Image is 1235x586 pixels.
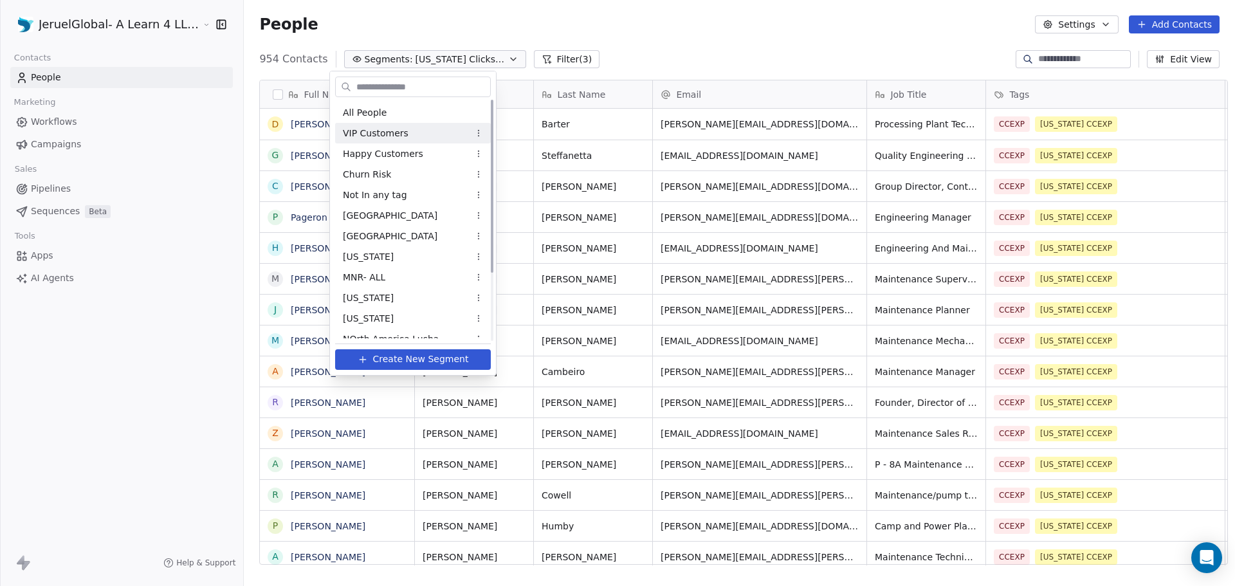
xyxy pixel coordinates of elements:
span: All People [343,106,387,120]
span: Churn Risk [343,168,391,181]
span: Not In any tag [343,188,407,202]
span: [US_STATE] [343,312,394,325]
span: NOrth America Lusha [343,333,439,346]
span: [GEOGRAPHIC_DATA] [343,230,437,243]
div: Suggestions [335,102,491,432]
span: [US_STATE] [343,291,394,305]
span: Create New Segment [373,353,469,366]
button: Create New Segment [335,349,491,370]
span: VIP Customers [343,127,408,140]
span: [US_STATE] [343,250,394,264]
span: Happy Customers [343,147,423,161]
span: [GEOGRAPHIC_DATA] [343,209,437,223]
span: MNR- ALL [343,271,385,284]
